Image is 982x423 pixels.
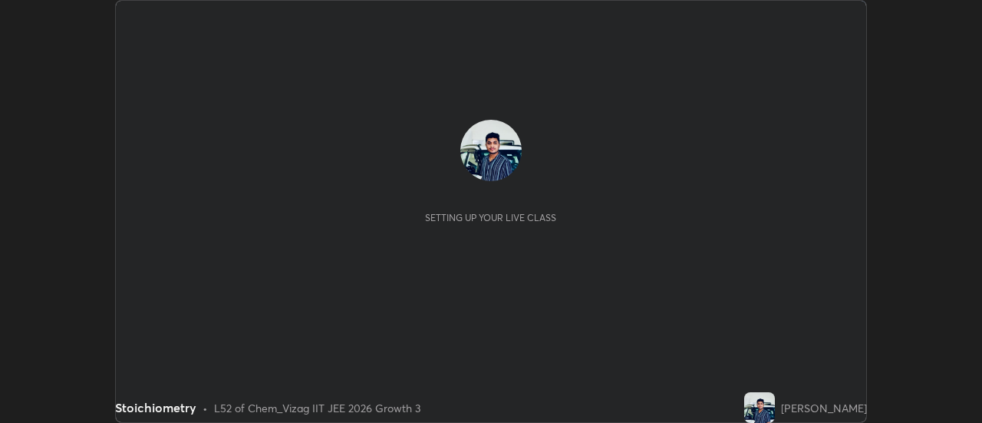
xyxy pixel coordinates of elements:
[203,400,208,416] div: •
[781,400,867,416] div: [PERSON_NAME]
[425,212,556,223] div: Setting up your live class
[115,398,196,417] div: Stoichiometry
[214,400,420,416] div: L52 of Chem_Vizag IIT JEE 2026 Growth 3
[460,120,522,181] img: 1351eabd0d4b4398a4dd67eb40e67258.jpg
[744,392,775,423] img: 1351eabd0d4b4398a4dd67eb40e67258.jpg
